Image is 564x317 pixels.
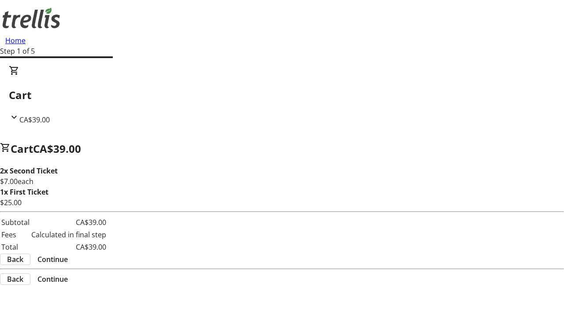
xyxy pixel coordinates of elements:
[31,229,107,240] td: Calculated in final step
[1,217,30,228] td: Subtotal
[7,254,23,265] span: Back
[30,254,75,265] button: Continue
[1,229,30,240] td: Fees
[37,274,68,284] span: Continue
[31,241,107,253] td: CA$39.00
[11,141,33,156] span: Cart
[33,141,81,156] span: CA$39.00
[31,217,107,228] td: CA$39.00
[19,115,50,125] span: CA$39.00
[1,241,30,253] td: Total
[30,274,75,284] button: Continue
[9,65,555,125] div: CartCA$39.00
[7,274,23,284] span: Back
[9,87,555,103] h2: Cart
[37,254,68,265] span: Continue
